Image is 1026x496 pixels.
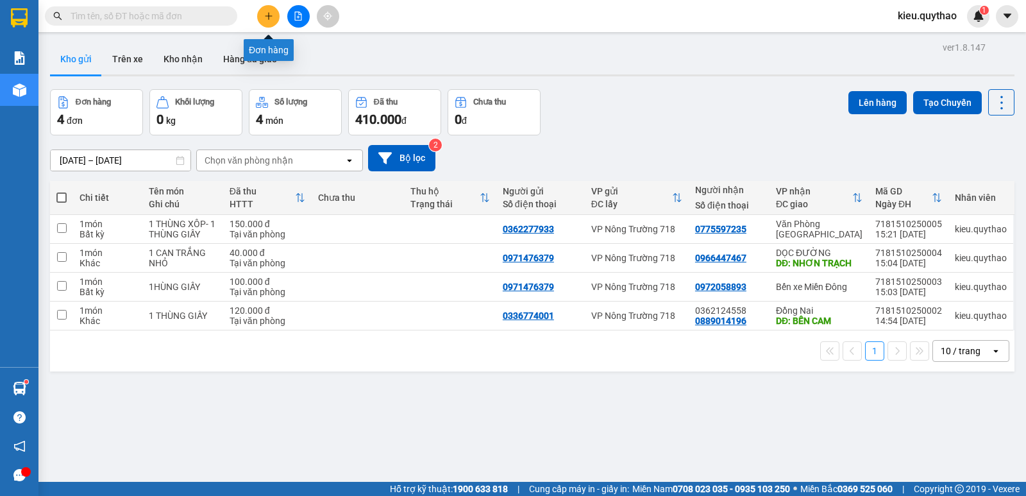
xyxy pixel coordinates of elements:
[410,186,480,196] div: Thu hộ
[695,185,763,195] div: Người nhận
[955,253,1007,263] div: kieu.quythao
[80,258,136,268] div: Khác
[769,181,869,215] th: Toggle SortBy
[53,12,62,21] span: search
[13,411,26,423] span: question-circle
[287,5,310,28] button: file-add
[448,89,541,135] button: Chưa thu0đ
[13,83,26,97] img: warehouse-icon
[875,316,942,326] div: 14:54 [DATE]
[462,115,467,126] span: đ
[249,89,342,135] button: Số lượng4món
[51,150,190,171] input: Select a date range.
[1002,10,1013,22] span: caret-down
[503,282,554,292] div: 0971476379
[695,224,746,234] div: 0775597235
[695,305,763,316] div: 0362124558
[869,181,948,215] th: Toggle SortBy
[585,181,689,215] th: Toggle SortBy
[230,258,305,268] div: Tại văn phòng
[991,346,1001,356] svg: open
[80,277,136,287] div: 1 món
[404,181,496,215] th: Toggle SortBy
[776,316,862,326] div: DĐ: BẾN CAM
[294,12,303,21] span: file-add
[11,8,28,28] img: logo-vxr
[264,12,273,21] span: plus
[348,89,441,135] button: Đã thu410.000đ
[230,305,305,316] div: 120.000 đ
[80,305,136,316] div: 1 món
[695,253,746,263] div: 0966447467
[875,277,942,287] div: 7181510250003
[902,482,904,496] span: |
[50,44,102,74] button: Kho gửi
[980,6,989,15] sup: 1
[875,287,942,297] div: 15:03 [DATE]
[632,482,790,496] span: Miền Nam
[265,115,283,126] span: món
[875,229,942,239] div: 15:21 [DATE]
[517,482,519,496] span: |
[230,287,305,297] div: Tại văn phòng
[50,89,143,135] button: Đơn hàng4đơn
[776,219,862,239] div: Văn Phòng [GEOGRAPHIC_DATA]
[149,311,217,321] div: 1 THÙNG GIẤY
[503,199,578,209] div: Số điện thoại
[776,305,862,316] div: Đồng Nai
[318,192,398,203] div: Chưa thu
[453,484,508,494] strong: 1900 633 818
[80,316,136,326] div: Khác
[429,139,442,151] sup: 2
[323,12,332,21] span: aim
[503,253,554,263] div: 0971476379
[776,199,852,209] div: ĐC giao
[865,341,884,361] button: 1
[591,311,682,321] div: VP Nông Trường 718
[695,282,746,292] div: 0972058893
[80,192,136,203] div: Chi tiết
[503,224,554,234] div: 0362277933
[390,482,508,496] span: Hỗ trợ kỹ thuật:
[591,224,682,234] div: VP Nông Trường 718
[776,282,862,292] div: Bến xe Miền Đông
[410,199,480,209] div: Trạng thái
[837,484,893,494] strong: 0369 525 060
[374,98,398,107] div: Đã thu
[776,258,862,268] div: DĐ: NHƠN TRẠCH
[205,154,293,167] div: Chọn văn phòng nhận
[71,9,222,23] input: Tìm tên, số ĐT hoặc mã đơn
[24,380,28,384] sup: 1
[591,199,672,209] div: ĐC lấy
[955,282,1007,292] div: kieu.quythao
[149,199,217,209] div: Ghi chú
[503,311,554,321] div: 0336774001
[848,91,907,114] button: Lên hàng
[955,311,1007,321] div: kieu.quythao
[473,98,506,107] div: Chưa thu
[257,5,280,28] button: plus
[401,115,407,126] span: đ
[913,91,982,114] button: Tạo Chuyến
[230,248,305,258] div: 40.000 đ
[149,219,217,239] div: 1 THÙNG XÔP- 1 THÙNG GIẤY
[256,112,263,127] span: 4
[80,248,136,258] div: 1 món
[80,219,136,229] div: 1 món
[76,98,111,107] div: Đơn hàng
[673,484,790,494] strong: 0708 023 035 - 0935 103 250
[591,186,672,196] div: VP gửi
[317,5,339,28] button: aim
[875,258,942,268] div: 15:04 [DATE]
[102,44,153,74] button: Trên xe
[230,316,305,326] div: Tại văn phòng
[875,199,932,209] div: Ngày ĐH
[80,229,136,239] div: Bất kỳ
[591,282,682,292] div: VP Nông Trường 718
[529,482,629,496] span: Cung cấp máy in - giấy in:
[213,44,287,74] button: Hàng đã giao
[776,186,852,196] div: VP nhận
[230,199,295,209] div: HTTT
[793,486,797,492] span: ⚪️
[230,229,305,239] div: Tại văn phòng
